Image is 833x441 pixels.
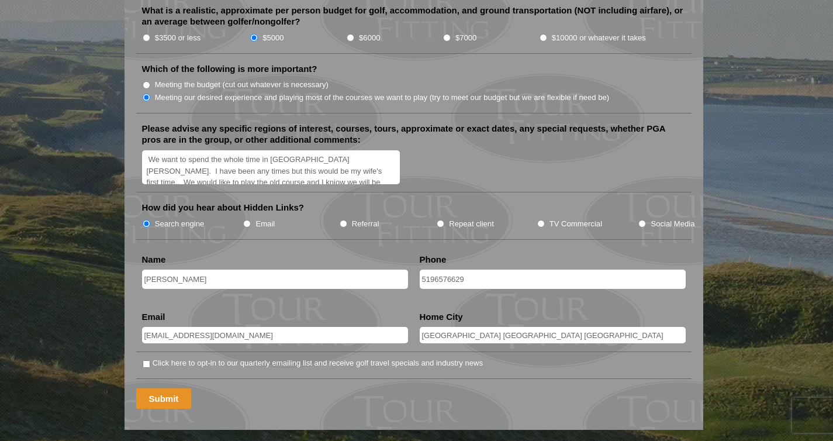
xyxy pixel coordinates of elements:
[153,357,483,369] label: Click here to opt-in to our quarterly emailing list and receive golf travel specials and industry...
[142,254,166,266] label: Name
[142,150,400,185] textarea: We want to spend the whole time in [GEOGRAPHIC_DATA][PERSON_NAME]. I have been any times but this...
[155,32,201,44] label: $3500 or less
[549,218,602,230] label: TV Commercial
[449,218,494,230] label: Repeat client
[262,32,284,44] label: $5000
[420,254,447,266] label: Phone
[352,218,379,230] label: Referral
[142,311,165,323] label: Email
[359,32,380,44] label: $6000
[255,218,275,230] label: Email
[155,92,610,104] label: Meeting our desired experience and playing most of the courses we want to play (try to meet our b...
[552,32,646,44] label: $10000 or whatever it takes
[455,32,476,44] label: $7000
[142,202,305,213] label: How did you hear about Hidden Links?
[155,218,205,230] label: Search engine
[142,123,686,146] label: Please advise any specific regions of interest, courses, tours, approximate or exact dates, any s...
[155,79,329,91] label: Meeting the budget (cut out whatever is necessary)
[142,5,686,27] label: What is a realistic, approximate per person budget for golf, accommodation, and ground transporta...
[136,388,192,409] input: Submit
[142,63,317,75] label: Which of the following is more important?
[651,218,694,230] label: Social Media
[420,311,463,323] label: Home City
